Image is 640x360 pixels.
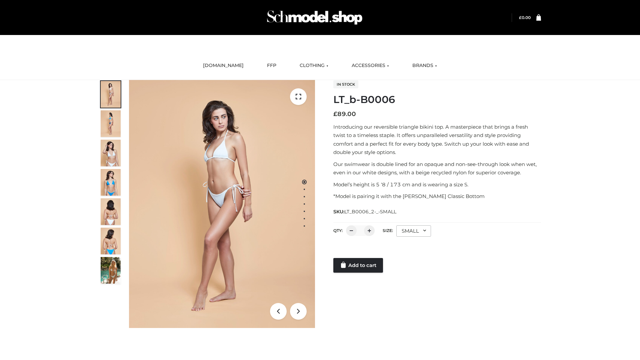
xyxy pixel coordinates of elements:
[333,110,356,118] bdi: 89.00
[383,228,393,233] label: Size:
[347,58,394,73] a: ACCESSORIES
[333,94,541,106] h1: LT_b-B0006
[101,169,121,196] img: ArielClassicBikiniTop_CloudNine_AzureSky_OW114ECO_4-scaled.jpg
[333,123,541,157] p: Introducing our reversible triangle bikini top. A masterpiece that brings a fresh twist to a time...
[519,15,531,20] a: £0.00
[333,80,358,88] span: In stock
[344,209,396,215] span: LT_B0006_2-_-SMALL
[407,58,442,73] a: BRANDS
[333,160,541,177] p: Our swimwear is double lined for an opaque and non-see-through look when wet, even in our white d...
[333,258,383,273] a: Add to cart
[295,58,333,73] a: CLOTHING
[101,140,121,166] img: ArielClassicBikiniTop_CloudNine_AzureSky_OW114ECO_3-scaled.jpg
[101,228,121,254] img: ArielClassicBikiniTop_CloudNine_AzureSky_OW114ECO_8-scaled.jpg
[333,208,397,216] span: SKU:
[333,110,337,118] span: £
[333,228,343,233] label: QTY:
[129,80,315,328] img: ArielClassicBikiniTop_CloudNine_AzureSky_OW114ECO_1
[333,192,541,201] p: *Model is pairing it with the [PERSON_NAME] Classic Bottom
[519,15,531,20] bdi: 0.00
[101,257,121,284] img: Arieltop_CloudNine_AzureSky2.jpg
[101,81,121,108] img: ArielClassicBikiniTop_CloudNine_AzureSky_OW114ECO_1-scaled.jpg
[333,180,541,189] p: Model’s height is 5 ‘8 / 173 cm and is wearing a size S.
[101,110,121,137] img: ArielClassicBikiniTop_CloudNine_AzureSky_OW114ECO_2-scaled.jpg
[396,225,431,237] div: SMALL
[101,198,121,225] img: ArielClassicBikiniTop_CloudNine_AzureSky_OW114ECO_7-scaled.jpg
[519,15,522,20] span: £
[265,4,365,31] img: Schmodel Admin 964
[198,58,249,73] a: [DOMAIN_NAME]
[262,58,281,73] a: FFP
